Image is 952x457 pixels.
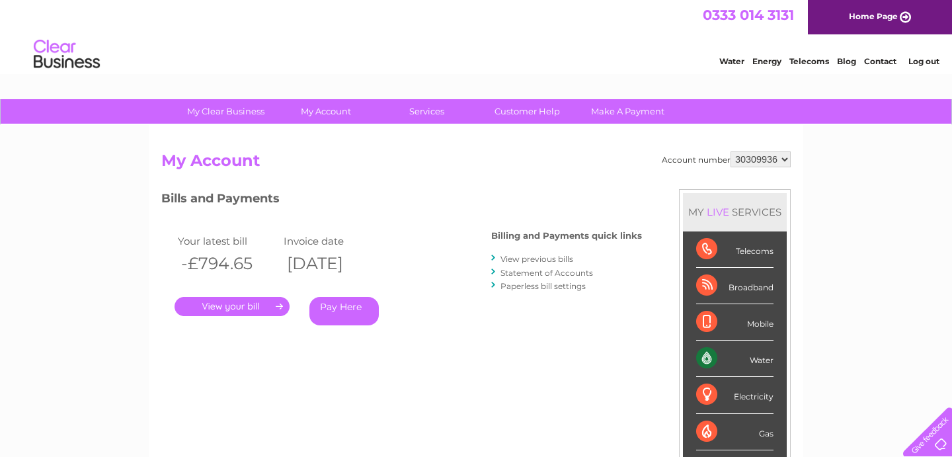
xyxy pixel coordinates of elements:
a: Telecoms [789,56,829,66]
h4: Billing and Payments quick links [491,231,642,241]
div: Clear Business is a trading name of Verastar Limited (registered in [GEOGRAPHIC_DATA] No. 3667643... [165,7,789,64]
th: [DATE] [280,250,386,277]
h3: Bills and Payments [161,189,642,212]
a: Make A Payment [573,99,682,124]
a: My Clear Business [171,99,280,124]
div: Telecoms [696,231,773,268]
th: -£794.65 [175,250,280,277]
a: 0333 014 3131 [703,7,794,23]
div: Gas [696,414,773,450]
a: Statement of Accounts [500,268,593,278]
div: Electricity [696,377,773,413]
img: logo.png [33,34,100,75]
a: Contact [864,56,896,66]
a: Services [372,99,481,124]
div: Account number [662,151,791,167]
td: Invoice date [280,232,386,250]
a: Energy [752,56,781,66]
a: My Account [272,99,381,124]
div: Mobile [696,304,773,341]
a: Water [719,56,744,66]
div: Water [696,341,773,377]
div: LIVE [704,206,732,218]
a: Log out [908,56,939,66]
div: Broadband [696,268,773,304]
div: MY SERVICES [683,193,787,231]
a: View previous bills [500,254,573,264]
a: Customer Help [473,99,582,124]
a: Pay Here [309,297,379,325]
a: Blog [837,56,856,66]
a: . [175,297,290,316]
td: Your latest bill [175,232,280,250]
a: Paperless bill settings [500,281,586,291]
h2: My Account [161,151,791,177]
